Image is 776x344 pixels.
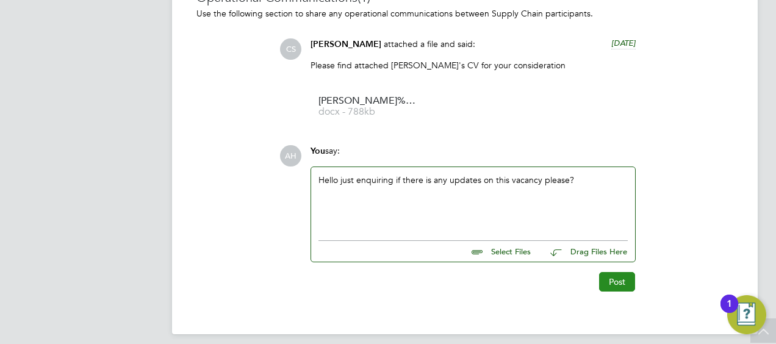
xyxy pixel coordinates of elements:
[318,96,416,116] a: [PERSON_NAME]%20Straughan%20Click%20CV docx - 788kb
[541,239,628,265] button: Drag Files Here
[196,8,733,19] p: Use the following section to share any operational communications between Supply Chain participants.
[280,38,301,60] span: CS
[727,304,732,320] div: 1
[599,272,635,292] button: Post
[311,60,636,71] p: Please find attached [PERSON_NAME]'s CV for your consideration
[311,39,381,49] span: [PERSON_NAME]
[280,145,301,167] span: AH
[727,295,766,334] button: Open Resource Center, 1 new notification
[311,145,636,167] div: say:
[318,174,628,227] div: Hello just enquiring if there is any updates on this vacancy please?
[318,96,416,106] span: [PERSON_NAME]%20Straughan%20Click%20CV
[611,38,636,48] span: [DATE]
[318,107,416,116] span: docx - 788kb
[384,38,475,49] span: attached a file and said:
[311,146,325,156] span: You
